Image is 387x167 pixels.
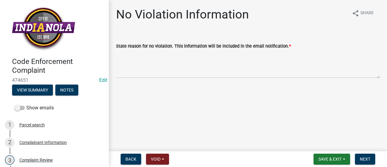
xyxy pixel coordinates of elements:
[15,104,54,112] label: Show emails
[12,57,104,75] h4: Code Enforcement Complaint
[116,44,291,48] label: State reason for no violation. This information will be included in the email notification.
[55,85,78,95] button: Notes
[19,140,67,145] div: Complainant Information
[318,157,342,162] span: Save & Exit
[360,10,374,17] span: Share
[12,77,97,83] span: 474651
[352,10,359,17] i: share
[12,6,75,51] img: City of Indianola, Iowa
[19,158,53,162] div: Complaint Review
[355,154,375,165] button: Next
[5,155,15,165] div: 3
[99,77,107,83] a: Edit
[125,157,136,162] span: Back
[146,154,169,165] button: Void
[55,88,78,93] wm-modal-confirm: Notes
[360,157,370,162] span: Next
[5,120,15,130] div: 1
[121,154,141,165] button: Back
[151,157,161,162] span: Void
[12,85,53,95] button: View Summary
[116,7,249,22] h1: No Violation Information
[314,154,350,165] button: Save & Exit
[347,7,379,19] button: shareShare
[19,123,45,127] div: Parcel search
[99,77,107,83] wm-modal-confirm: Edit Application Number
[12,88,53,93] wm-modal-confirm: Summary
[5,138,15,147] div: 2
